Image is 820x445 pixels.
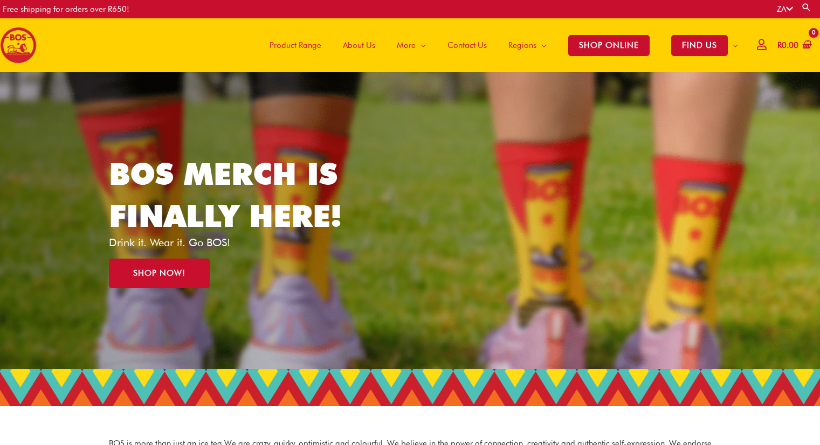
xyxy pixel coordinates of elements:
span: SHOP NOW! [133,269,185,277]
a: Product Range [259,18,332,72]
a: SHOP ONLINE [557,18,660,72]
span: More [397,29,416,61]
span: FIND US [671,35,728,56]
bdi: 0.00 [777,40,798,50]
a: ZA [777,4,793,14]
span: Product Range [270,29,321,61]
a: More [386,18,437,72]
a: Contact Us [437,18,498,72]
a: Search button [801,2,812,12]
a: BOS MERCH IS FINALLY HERE! [109,156,342,234]
span: SHOP ONLINE [568,35,650,56]
a: About Us [332,18,386,72]
a: View Shopping Cart, empty [775,33,812,58]
nav: Site Navigation [251,18,749,72]
p: Drink it. Wear it. Go BOS! [109,237,358,248]
span: Contact Us [447,29,487,61]
span: Regions [508,29,536,61]
a: SHOP NOW! [109,259,210,288]
a: Regions [498,18,557,72]
span: About Us [343,29,375,61]
span: R [777,40,782,50]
